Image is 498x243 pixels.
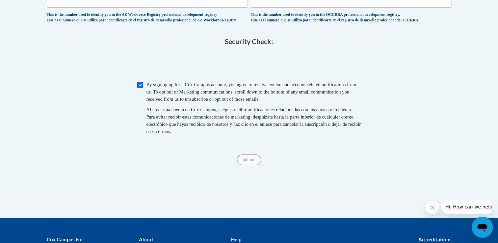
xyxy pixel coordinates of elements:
b: Cox Campus For [47,236,83,242]
iframe: Message from company [441,200,493,214]
iframe: Button to launch messaging window [472,217,493,238]
iframe: Close message [426,201,439,214]
input: Submit [237,154,261,165]
span: By signing up for a Cox Campus account, you agree to receive course and account-related notificat... [146,82,356,102]
span: Security Check: [225,37,273,45]
b: Help [231,236,241,242]
span: Hi. How can we help? [4,5,53,10]
div: This is the number used to identify you in the AZ Workforce Registry professional development reg... [47,12,248,23]
b: About [139,236,153,242]
span: Al crear una cuenta en Cox Campus, aceptas recibir notificaciones relacionadas con los cursos y t... [146,107,361,134]
div: This is the number used to identify you in the OCCRRA professional development registry. Este es ... [251,12,452,23]
iframe: reCAPTCHA [199,52,299,78]
b: Accreditations [418,236,452,242]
